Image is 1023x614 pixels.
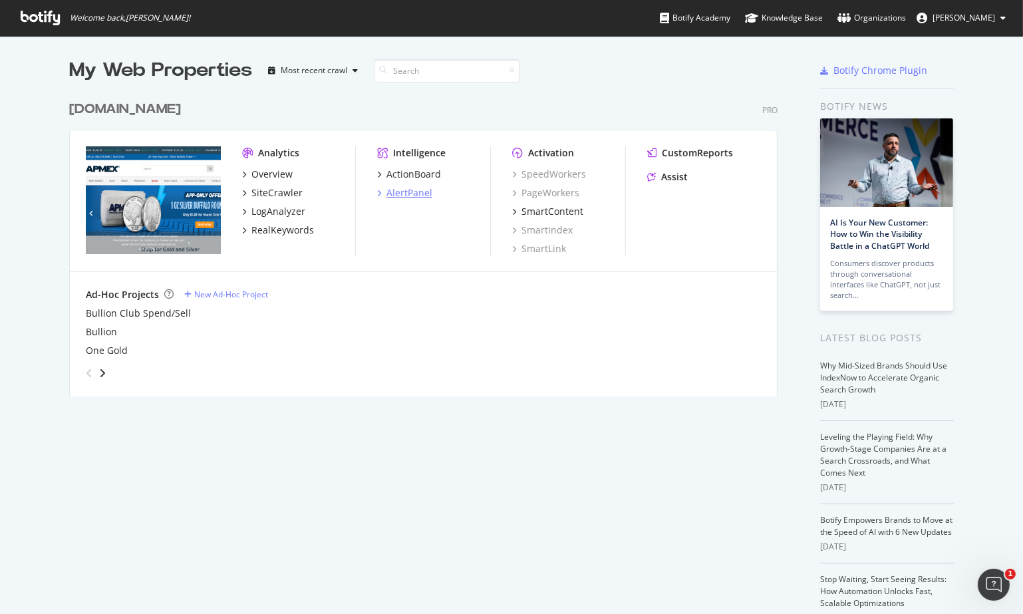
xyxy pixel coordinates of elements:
div: ActionBoard [386,168,441,181]
a: PageWorkers [512,186,579,200]
div: Botify Chrome Plugin [833,64,927,77]
span: 1 [1005,569,1016,579]
div: angle-right [98,367,107,380]
div: SiteCrawler [251,186,303,200]
a: [DOMAIN_NAME] [69,100,186,119]
div: grid [69,84,788,396]
div: LogAnalyzer [251,205,305,218]
img: APMEX.com [86,146,221,254]
a: Bullion [86,325,117,339]
div: [DOMAIN_NAME] [69,100,181,119]
div: Botify news [820,99,954,114]
a: Why Mid-Sized Brands Should Use IndexNow to Accelerate Organic Search Growth [820,360,947,395]
a: AlertPanel [377,186,432,200]
div: CustomReports [662,146,733,160]
button: Most recent crawl [263,60,363,81]
a: CustomReports [647,146,733,160]
a: SmartIndex [512,224,573,237]
a: LogAnalyzer [242,205,305,218]
div: Organizations [837,11,906,25]
div: My Web Properties [69,57,252,84]
img: AI Is Your New Customer: How to Win the Visibility Battle in a ChatGPT World [820,118,953,207]
div: SmartContent [521,205,583,218]
div: Overview [251,168,293,181]
div: AlertPanel [386,186,432,200]
div: RealKeywords [251,224,314,237]
a: SmartLink [512,242,566,255]
input: Search [374,59,520,82]
a: RealKeywords [242,224,314,237]
a: Stop Waiting, Start Seeing Results: How Automation Unlocks Fast, Scalable Optimizations [820,573,947,609]
a: AI Is Your New Customer: How to Win the Visibility Battle in a ChatGPT World [830,217,929,251]
div: Intelligence [393,146,446,160]
div: Ad-Hoc Projects [86,288,159,301]
div: [DATE] [820,482,954,494]
a: Bullion Club Spend/Sell [86,307,191,320]
a: SmartContent [512,205,583,218]
div: [DATE] [820,398,954,410]
div: Analytics [258,146,299,160]
a: SiteCrawler [242,186,303,200]
span: Welcome back, [PERSON_NAME] ! [70,13,190,23]
a: Overview [242,168,293,181]
a: ActionBoard [377,168,441,181]
a: New Ad-Hoc Project [184,289,268,300]
a: Botify Chrome Plugin [820,64,927,77]
div: Assist [661,170,688,184]
iframe: Intercom live chat [978,569,1010,601]
a: Leveling the Playing Field: Why Growth-Stage Companies Are at a Search Crossroads, and What Comes... [820,431,947,478]
a: One Gold [86,344,128,357]
div: Pro [762,104,778,116]
div: angle-left [80,363,98,384]
a: Botify Empowers Brands to Move at the Speed of AI with 6 New Updates [820,514,952,537]
div: Consumers discover products through conversational interfaces like ChatGPT, not just search… [830,258,943,301]
div: Most recent crawl [281,67,347,75]
a: SpeedWorkers [512,168,586,181]
div: Latest Blog Posts [820,331,954,345]
button: [PERSON_NAME] [906,7,1016,29]
div: Knowledge Base [745,11,823,25]
a: Assist [647,170,688,184]
div: Botify Academy [660,11,730,25]
span: Zachary Thompson [933,12,995,23]
div: New Ad-Hoc Project [194,289,268,300]
div: Activation [528,146,574,160]
div: [DATE] [820,541,954,553]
